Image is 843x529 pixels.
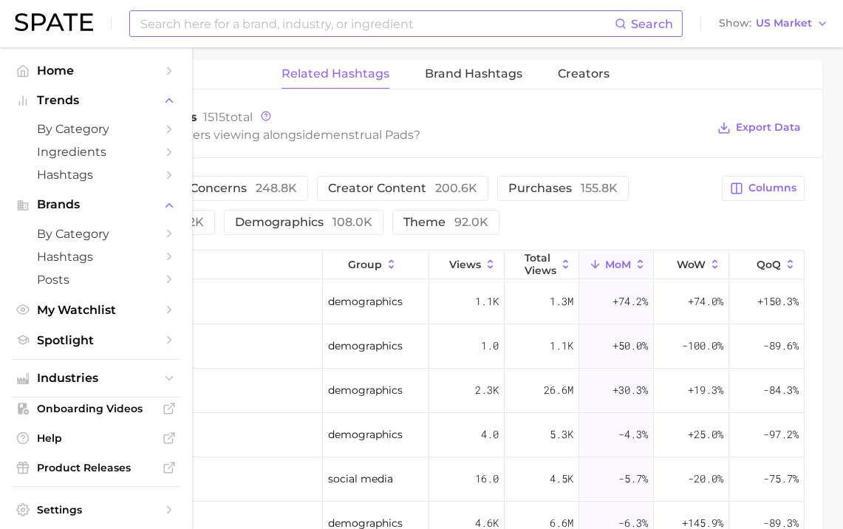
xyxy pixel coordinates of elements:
a: Product Releases [12,457,180,479]
button: menstrual pads#girltalkdemographics1.1k1.3m+74.2%+74.0%+150.3% [87,280,804,324]
span: 1.0 [481,337,499,355]
span: +150.3% [757,293,799,310]
span: by Category [37,122,155,136]
span: Brands [37,198,155,211]
span: demographics [328,381,403,399]
a: Posts [12,268,180,291]
button: Views [429,250,504,279]
span: theme [403,216,488,228]
span: +50.0% [612,337,648,355]
span: 4.0 [481,426,499,443]
span: 26.6m [544,381,573,399]
span: Related Hashtags [86,110,197,124]
span: Spotlight [37,333,155,347]
span: social media [328,470,393,488]
button: ShowUS Market [715,14,832,33]
span: -5.7% [618,470,648,488]
button: group [323,250,429,279]
span: Search [631,17,673,31]
span: +25.0% [688,426,723,443]
span: -84.3% [763,381,799,399]
span: Views [449,259,481,270]
span: -4.3% [618,426,648,443]
span: 155.8k [581,181,618,195]
button: Trends [12,89,180,112]
a: Home [12,59,180,82]
span: -89.6% [763,337,799,355]
a: Ingredients [12,140,180,163]
a: by Category [12,222,180,245]
span: WoW [677,259,706,270]
button: Export Data [714,117,804,138]
span: menstrual pads [321,128,414,142]
span: QoQ [757,259,781,270]
span: Columns [748,182,796,194]
a: Hashtags [12,245,180,268]
span: Home [37,64,155,78]
button: menstrual pads#girltoksocial media16.04.5k-5.7%-20.0%-75.7% [87,457,804,502]
span: -97.2% [763,426,799,443]
a: Spotlight [12,329,180,352]
span: Related Hashtags [281,67,389,81]
span: by Category [37,227,155,241]
span: Trends [37,94,155,107]
span: Total Views [525,252,556,276]
span: total [203,110,253,124]
span: demographics [235,216,372,228]
span: purchases [508,182,618,194]
span: 248.8k [256,181,297,195]
span: 2.3k [475,381,499,399]
span: 1515 [203,110,225,124]
span: 1.1k [550,337,573,355]
input: Search here for a brand, industry, or ingredient [139,11,615,36]
span: MoM [605,259,631,270]
button: Brands [12,194,180,216]
span: Help [37,431,155,445]
button: menstrual pads#girlhooddemographics2.3k26.6m+30.3%+19.3%-84.3% [87,369,804,413]
span: 200.6k [435,181,477,195]
span: creator content [328,182,477,194]
span: Settings [37,503,155,516]
span: +74.0% [688,293,723,310]
a: Help [12,427,180,449]
button: QoQ [729,250,804,279]
img: SPATE [15,13,93,31]
span: US Market [756,19,812,27]
span: concerns [190,182,297,194]
span: group [348,259,382,270]
span: 1.1k [475,293,499,310]
span: Brand Hashtags [425,67,522,81]
span: 1.3m [550,293,573,310]
a: My Watchlist [12,298,180,321]
span: Show [719,19,751,27]
span: 92.0k [454,215,488,229]
span: Industries [37,372,155,385]
span: +30.3% [612,381,648,399]
span: -20.0% [688,470,723,488]
span: 16.0 [475,470,499,488]
span: +74.2% [612,293,648,310]
span: -75.7% [763,470,799,488]
button: MoM [579,250,654,279]
span: Onboarding Videos [37,402,155,415]
div: What are consumers viewing alongside ? [86,125,707,145]
span: Hashtags [37,250,155,264]
span: Export Data [736,121,801,134]
button: Total Views [505,250,579,279]
a: Settings [12,499,180,521]
span: Ingredients [37,145,155,159]
span: demographics [328,293,403,310]
span: 108.0k [332,215,372,229]
span: Posts [37,273,155,287]
a: Onboarding Videos [12,397,180,420]
span: demographics [328,426,403,443]
button: WoW [654,250,728,279]
span: Creators [558,67,610,81]
a: Hashtags [12,163,180,186]
span: My Watchlist [37,303,155,317]
span: Product Releases [37,461,155,474]
button: Industries [12,367,180,389]
input: Search in category [87,250,323,279]
span: -100.0% [682,337,723,355]
span: +19.3% [688,381,723,399]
